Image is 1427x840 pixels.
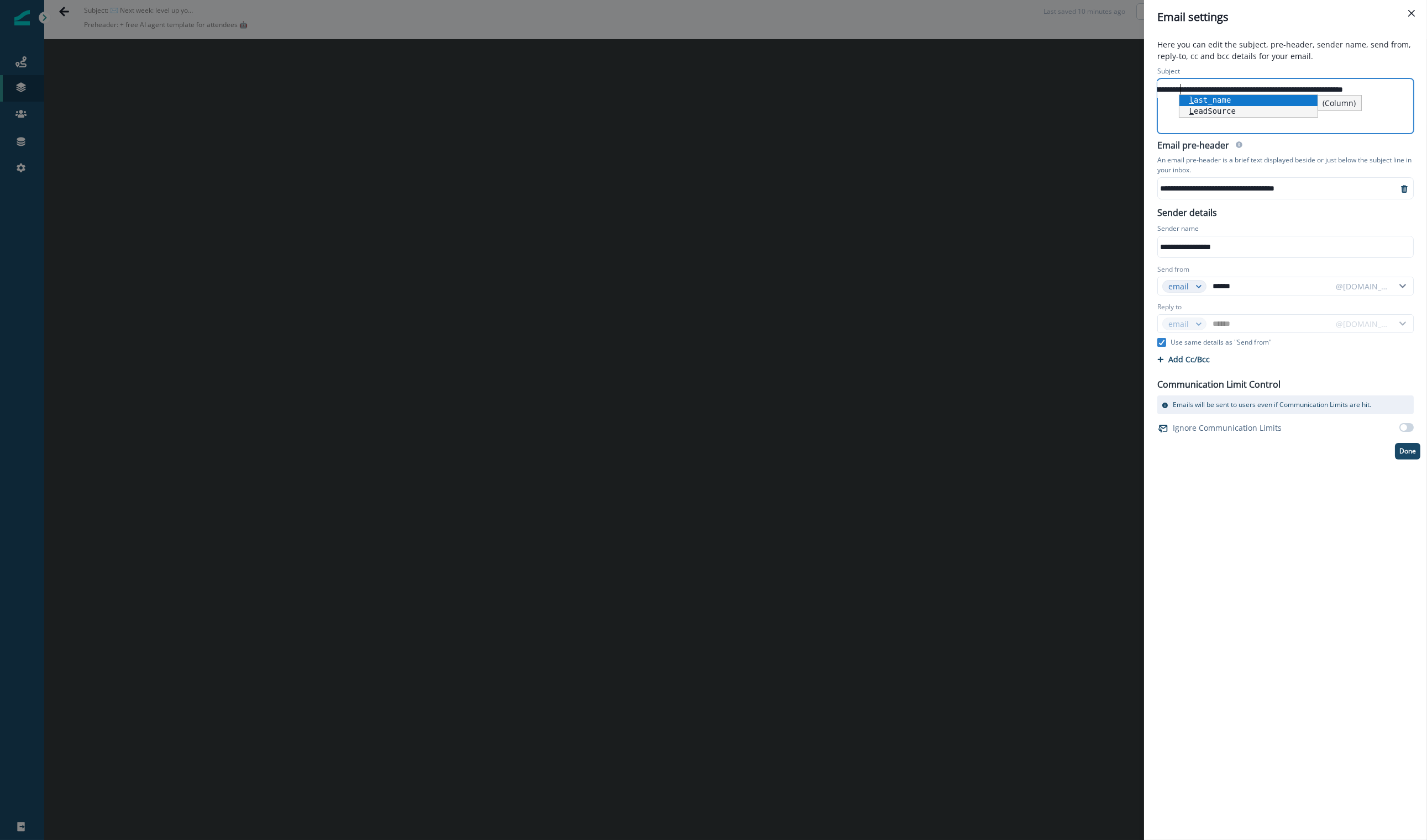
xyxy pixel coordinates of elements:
p: Here you can edit the subject, pre-header, sender name, send from, reply-to, cc and bcc details f... [1151,39,1420,64]
div: Email settings [1157,9,1414,25]
svg: remove-preheader [1400,184,1409,193]
span: L [1189,107,1194,115]
div: (Column) [1318,95,1362,111]
p: Done [1399,447,1416,455]
p: Sender name [1157,224,1199,236]
label: Send from [1157,265,1189,274]
p: Ignore Communication Limits [1173,422,1282,434]
h2: Email pre-header [1157,140,1229,153]
span: eadSource [1189,107,1236,115]
button: Done [1395,443,1420,459]
p: An email pre-header is a brief text displayed beside or just below the subject line in your inbox. [1157,153,1414,177]
div: @[DOMAIN_NAME] [1336,281,1389,292]
span: ast_name [1189,96,1231,104]
button: Add Cc/Bcc [1157,354,1210,364]
span: l [1189,96,1194,104]
p: Emails will be sent to users even if Communication Limits are hit. [1173,400,1371,410]
label: Reply to [1157,302,1182,312]
div: email [1168,281,1190,292]
p: Use same details as "Send from" [1171,337,1272,347]
p: Subject [1157,66,1180,78]
button: Close [1403,4,1420,22]
p: Sender details [1151,204,1224,219]
p: Communication Limit Control [1157,378,1281,391]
